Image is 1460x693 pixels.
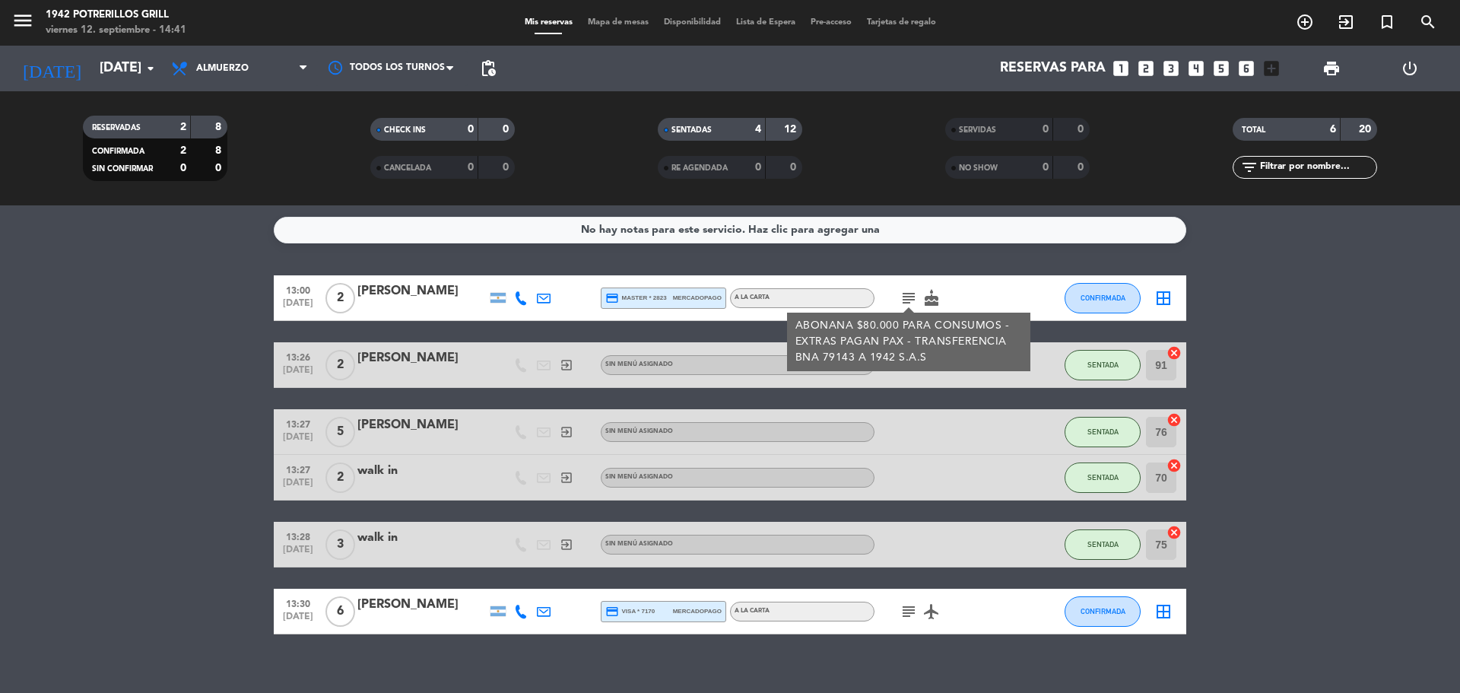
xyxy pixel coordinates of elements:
i: exit_to_app [560,358,573,372]
span: Mis reservas [517,18,580,27]
i: exit_to_app [560,425,573,439]
strong: 0 [468,124,474,135]
span: print [1322,59,1341,78]
span: Pre-acceso [803,18,859,27]
span: Lista de Espera [728,18,803,27]
i: add_circle_outline [1296,13,1314,31]
div: walk in [357,461,487,481]
strong: 0 [790,162,799,173]
div: [PERSON_NAME] [357,415,487,435]
strong: 8 [215,145,224,156]
span: Mapa de mesas [580,18,656,27]
span: 13:28 [279,527,317,545]
i: [DATE] [11,52,92,85]
input: Filtrar por nombre... [1258,159,1376,176]
span: SIN CONFIRMAR [92,165,153,173]
span: 2 [325,463,355,493]
i: credit_card [605,291,619,305]
span: 2 [325,350,355,380]
i: border_all [1154,602,1173,621]
span: Reservas para [1000,61,1106,76]
span: master * 2823 [605,291,667,305]
span: SENTADA [1087,473,1119,482]
i: looks_5 [1211,59,1231,78]
strong: 0 [1078,124,1087,135]
i: looks_6 [1236,59,1256,78]
span: Sin menú asignado [605,428,673,434]
div: LOG OUT [1370,46,1449,91]
strong: 0 [1078,162,1087,173]
div: ABONANA $80.000 PARA CONSUMOS - EXTRAS PAGAN PAX - TRANSFERENCIA BNA 79143 A 1942 S.A.S [795,318,1023,366]
i: looks_3 [1161,59,1181,78]
span: SERVIDAS [959,126,996,134]
i: cake [922,289,941,307]
span: SENTADA [1087,428,1119,436]
button: SENTADA [1065,350,1141,380]
span: [DATE] [279,478,317,495]
span: Sin menú asignado [605,541,673,547]
span: [DATE] [279,545,317,562]
span: mercadopago [673,293,722,303]
span: 2 [325,283,355,313]
i: cancel [1166,412,1182,428]
span: 13:27 [279,460,317,478]
span: Almuerzo [196,63,249,74]
strong: 0 [755,162,761,173]
span: 13:30 [279,594,317,612]
span: Disponibilidad [656,18,728,27]
span: CONFIRMADA [92,148,144,155]
span: [DATE] [279,365,317,383]
strong: 12 [784,124,799,135]
span: 13:00 [279,281,317,298]
span: Sin menú asignado [605,474,673,480]
i: menu [11,9,34,32]
strong: 20 [1359,124,1374,135]
span: pending_actions [479,59,497,78]
span: RE AGENDADA [671,164,728,172]
div: viernes 12. septiembre - 14:41 [46,23,186,38]
span: A LA CARTA [735,608,770,614]
span: CONFIRMADA [1081,607,1125,615]
i: credit_card [605,605,619,618]
strong: 4 [755,124,761,135]
strong: 0 [503,162,512,173]
button: CONFIRMADA [1065,283,1141,313]
strong: 8 [215,122,224,132]
button: SENTADA [1065,463,1141,493]
i: cancel [1166,525,1182,540]
i: exit_to_app [560,538,573,552]
i: power_settings_new [1401,59,1419,78]
span: Sin menú asignado [605,361,673,367]
span: SENTADAS [671,126,712,134]
span: Tarjetas de regalo [859,18,944,27]
span: mercadopago [673,606,722,616]
div: [PERSON_NAME] [357,595,487,615]
i: subject [900,289,918,307]
span: 5 [325,417,355,447]
strong: 0 [180,163,186,173]
span: 6 [325,596,355,627]
span: CANCELADA [384,164,431,172]
span: CHECK INS [384,126,426,134]
span: CONFIRMADA [1081,294,1125,302]
button: menu [11,9,34,37]
strong: 6 [1330,124,1336,135]
i: search [1419,13,1437,31]
i: arrow_drop_down [141,59,160,78]
span: A LA CARTA [735,294,770,300]
i: turned_in_not [1378,13,1396,31]
span: 13:26 [279,348,317,365]
span: 3 [325,529,355,560]
i: exit_to_app [1337,13,1355,31]
i: airplanemode_active [922,602,941,621]
strong: 0 [468,162,474,173]
strong: 0 [1043,162,1049,173]
strong: 2 [180,122,186,132]
strong: 2 [180,145,186,156]
i: looks_two [1136,59,1156,78]
i: filter_list [1240,158,1258,176]
strong: 0 [215,163,224,173]
div: walk in [357,528,487,548]
span: SENTADA [1087,540,1119,548]
i: looks_4 [1186,59,1206,78]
